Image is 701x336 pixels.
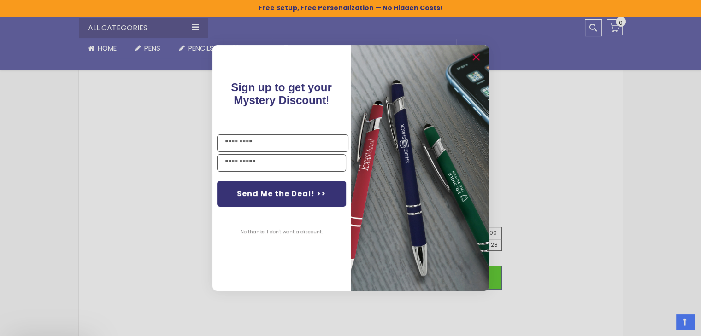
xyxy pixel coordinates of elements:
[236,220,327,243] button: No thanks, I don't want a discount.
[351,45,489,290] img: 081b18bf-2f98-4675-a917-09431eb06994.jpeg
[469,50,483,64] button: Close dialog
[231,81,332,106] span: Sign up to get your Mystery Discount
[231,81,332,106] span: !
[625,311,701,336] iframe: Google Customer Reviews
[217,154,346,172] input: YOUR EMAIL
[217,181,346,207] button: Send Me the Deal! >>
